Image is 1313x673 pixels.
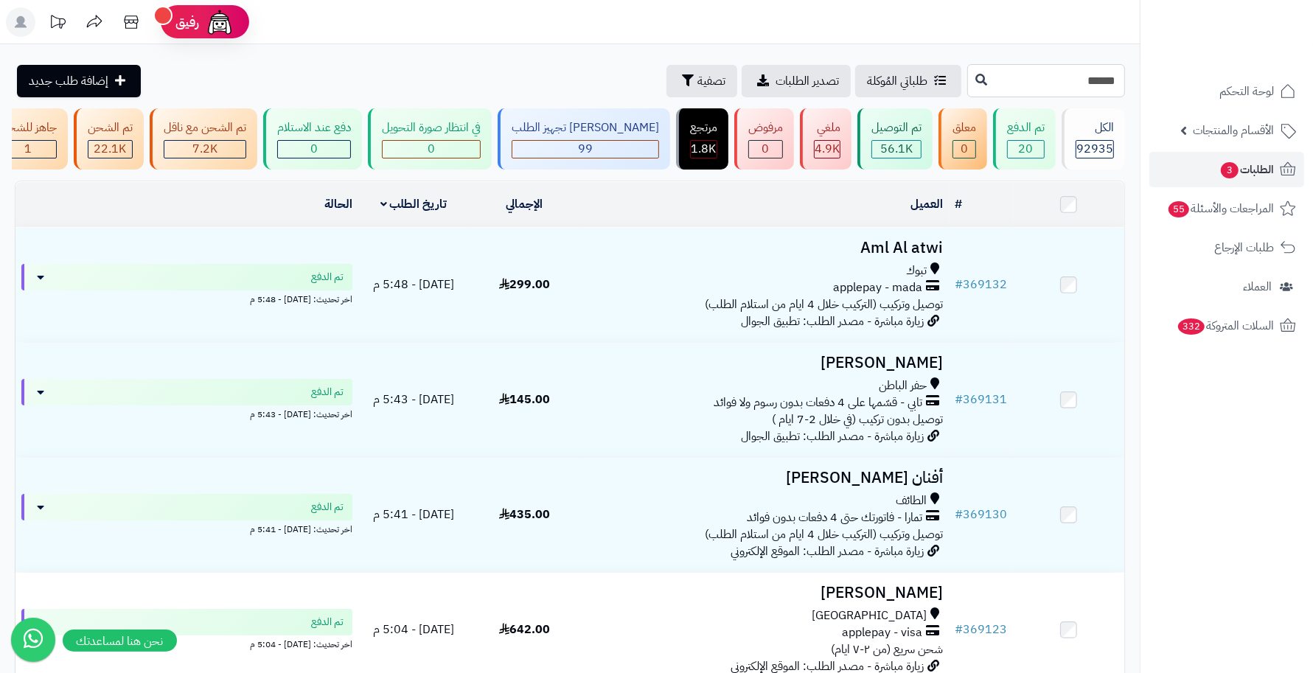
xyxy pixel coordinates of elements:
a: الحالة [324,195,352,213]
a: الطلبات3 [1149,152,1304,187]
a: [PERSON_NAME] تجهيز الطلب 99 [495,108,673,170]
div: تم التوصيل [871,119,922,136]
span: السلات المتروكة [1177,315,1274,336]
div: 0 [278,141,350,158]
span: الطلبات [1219,159,1274,180]
span: 642.00 [499,621,550,638]
div: تم الدفع [1007,119,1045,136]
span: 145.00 [499,391,550,408]
span: طلباتي المُوكلة [867,72,927,90]
div: دفع عند الاستلام [277,119,351,136]
span: # [955,276,964,293]
span: # [955,506,964,523]
span: زيارة مباشرة - مصدر الطلب: تطبيق الجوال [742,313,924,330]
a: لوحة التحكم [1149,74,1304,109]
a: طلباتي المُوكلة [855,65,961,97]
span: [DATE] - 5:41 م [373,506,454,523]
div: 7223 [164,141,245,158]
a: العميل [911,195,944,213]
span: 0 [310,140,318,158]
div: 20 [1008,141,1044,158]
a: السلات المتروكة332 [1149,308,1304,344]
h3: [PERSON_NAME] [586,585,944,601]
div: 4921 [815,141,840,158]
span: تبوك [907,262,927,279]
span: شحن سريع (من ٢-٧ ايام) [832,641,944,658]
span: تمارا - فاتورتك حتى 4 دفعات بدون فوائد [748,509,923,526]
a: طلبات الإرجاع [1149,230,1304,265]
div: ملغي [814,119,840,136]
span: 4.9K [815,140,840,158]
span: المراجعات والأسئلة [1167,198,1274,219]
div: اخر تحديث: [DATE] - 5:41 م [21,520,352,536]
span: 20 [1019,140,1034,158]
h3: Aml Al atwi [586,240,944,257]
span: 1.8K [692,140,717,158]
span: لوحة التحكم [1219,81,1274,102]
div: مرتجع [690,119,717,136]
span: تصفية [697,72,725,90]
div: 99 [512,141,658,158]
span: توصيل بدون تركيب (في خلال 2-7 ايام ) [773,411,944,428]
a: الكل92935 [1059,108,1128,170]
span: إضافة طلب جديد [29,72,108,90]
span: طلبات الإرجاع [1214,237,1274,258]
div: 1765 [691,141,717,158]
span: [DATE] - 5:43 م [373,391,454,408]
span: applepay - mada [834,279,923,296]
div: تم الشحن [88,119,133,136]
a: الإجمالي [506,195,543,213]
div: في انتظار صورة التحويل [382,119,481,136]
span: [GEOGRAPHIC_DATA] [812,607,927,624]
button: تصفية [666,65,737,97]
a: #369130 [955,506,1008,523]
span: 0 [762,140,770,158]
span: applepay - visa [843,624,923,641]
span: تصدير الطلبات [776,72,839,90]
span: # [955,391,964,408]
span: زيارة مباشرة - مصدر الطلب: الموقع الإلكتروني [731,543,924,560]
div: معلق [952,119,976,136]
div: مرفوض [748,119,783,136]
span: تم الدفع [311,270,344,285]
a: #369131 [955,391,1008,408]
span: تابي - قسّمها على 4 دفعات بدون رسوم ولا فوائد [714,394,923,411]
span: 3 [1220,162,1239,179]
span: رفيق [175,13,199,31]
a: العملاء [1149,269,1304,304]
a: المراجعات والأسئلة55 [1149,191,1304,226]
img: ai-face.png [205,7,234,37]
a: في انتظار صورة التحويل 0 [365,108,495,170]
div: [PERSON_NAME] تجهيز الطلب [512,119,659,136]
a: مرفوض 0 [731,108,797,170]
span: 332 [1177,318,1205,335]
a: #369132 [955,276,1008,293]
span: 0 [428,140,435,158]
div: اخر تحديث: [DATE] - 5:43 م [21,405,352,421]
div: 0 [953,141,975,158]
span: تم الدفع [311,615,344,630]
div: 56067 [872,141,921,158]
span: زيارة مباشرة - مصدر الطلب: تطبيق الجوال [742,428,924,445]
a: تم الشحن 22.1K [71,108,147,170]
span: تم الدفع [311,500,344,515]
span: 0 [961,140,968,158]
span: 299.00 [499,276,550,293]
span: [DATE] - 5:48 م [373,276,454,293]
a: مرتجع 1.8K [673,108,731,170]
a: ملغي 4.9K [797,108,854,170]
span: # [955,621,964,638]
span: توصيل وتركيب (التركيب خلال 4 ايام من استلام الطلب) [706,526,944,543]
a: تم الدفع 20 [990,108,1059,170]
img: logo-2.png [1213,30,1299,61]
a: معلق 0 [936,108,990,170]
span: الطائف [896,492,927,509]
div: اخر تحديث: [DATE] - 5:04 م [21,635,352,651]
span: 99 [578,140,593,158]
span: 7.2K [192,140,217,158]
div: الكل [1076,119,1114,136]
a: إضافة طلب جديد [17,65,141,97]
div: 1 [1,141,56,158]
span: تم الدفع [311,385,344,400]
div: 0 [749,141,782,158]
